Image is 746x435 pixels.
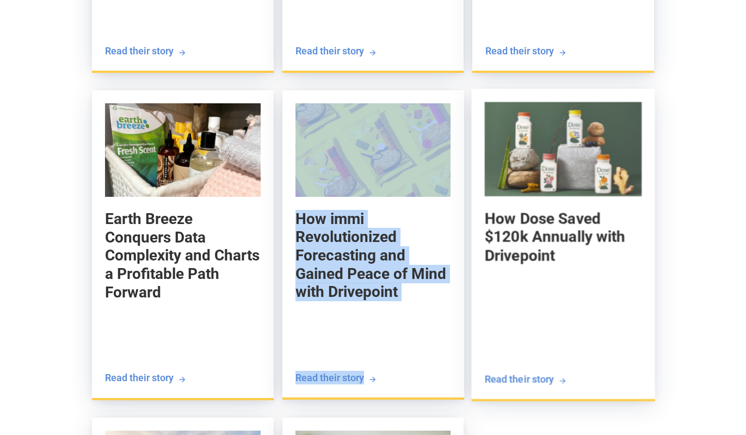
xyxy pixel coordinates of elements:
[105,44,174,58] div: Read their story
[92,90,274,400] a: Earth Breeze Conquers Data Complexity and Charts a Profitable Path ForwardEarth Breeze Conquers D...
[105,210,261,301] h5: Earth Breeze Conquers Data Complexity and Charts a Profitable Path Forward
[485,372,554,386] div: Read their story
[295,371,364,384] div: Read their story
[282,90,464,400] a: How immi Revolutionized Forecasting and Gained Peace of Mind with DrivepointHow immi Revolutioniz...
[485,44,554,58] div: Read their story
[105,103,261,197] img: Earth Breeze Conquers Data Complexity and Charts a Profitable Path Forward
[472,89,655,401] a: How Dose Saved $120k Annually with DrivepointHow Dose Saved $120k Annually with DrivepointRead th...
[295,210,451,301] h5: How immi Revolutionized Forecasting and Gained Peace of Mind with Drivepoint
[105,371,174,384] div: Read their story
[485,102,642,197] img: How Dose Saved $120k Annually with Drivepoint
[485,209,642,265] h5: How Dose Saved $120k Annually with Drivepoint
[295,103,451,197] img: How immi Revolutionized Forecasting and Gained Peace of Mind with Drivepoint
[295,44,364,58] div: Read their story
